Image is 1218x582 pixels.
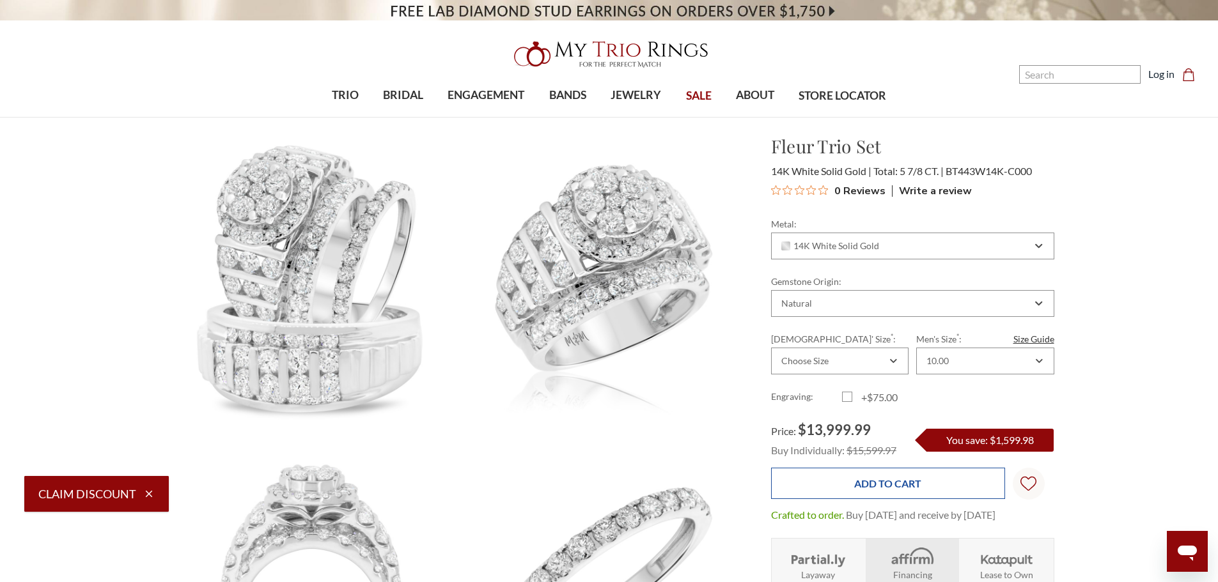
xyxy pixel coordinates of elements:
[458,134,750,425] img: Photo of Fleur 5 7/8 ct tw. Round Cluster Trio Set 14K White Gold [BT443WE-C000]
[977,546,1036,568] img: Katapult
[893,568,932,581] strong: Financing
[771,217,1054,231] label: Metal:
[383,87,423,103] span: BRIDAL
[834,181,886,200] span: 0 Reviews
[771,425,796,437] span: Price:
[537,75,598,116] a: BANDS
[771,290,1054,317] div: Combobox
[847,444,896,456] span: $15,599.97
[397,116,410,118] button: submenu toggle
[771,233,1054,259] div: Combobox
[1182,68,1195,81] svg: cart.cart_preview
[1020,436,1036,532] svg: Wish Lists
[1019,65,1141,84] input: Search and use arrows or TAB to navigate results
[798,421,871,438] span: $13,999.99
[611,87,661,103] span: JEWELRY
[448,87,524,103] span: ENGAGEMENT
[771,165,871,177] span: 14K White Solid Gold
[771,468,1005,499] input: Add to Cart
[320,75,371,116] a: TRIO
[1182,66,1203,82] a: Cart with 0 items
[788,546,848,568] img: Layaway
[24,476,169,512] button: Claim Discount
[549,87,586,103] span: BANDS
[771,275,1054,288] label: Gemstone Origin:
[771,181,886,200] button: Rated 0 out of 5 stars from 0 reviews. Jump to reviews.
[892,185,972,197] div: Write a review
[371,75,435,116] a: BRIDAL
[771,444,845,456] span: Buy Individually:
[771,332,909,346] label: [DEMOGRAPHIC_DATA]' Size :
[673,75,723,117] a: SALE
[598,75,673,116] a: JEWELRY
[507,34,712,75] img: My Trio Rings
[781,298,812,309] div: Natural
[332,87,359,103] span: TRIO
[882,546,942,568] img: Affirm
[781,241,880,251] span: 14K White Solid Gold
[561,116,574,118] button: submenu toggle
[435,75,536,116] a: ENGAGEMENT
[165,134,457,425] img: Photo of Fleur 5 7/8 ct tw. Round Cluster Trio Set 14K White Gold [BT443W-C000]
[736,87,774,103] span: ABOUT
[771,133,1054,160] h1: Fleur Trio Set
[873,165,944,177] span: Total: 5 7/8 CT.
[916,332,1054,346] label: Men's Size :
[846,507,995,523] dd: Buy [DATE] and receive by [DATE]
[946,165,1032,177] span: BT443W14K-C000
[1167,531,1208,572] iframe: Button to launch messaging window
[1013,332,1054,346] a: Size Guide
[1148,66,1175,82] a: Log in
[771,507,844,523] dt: Crafted to order.
[799,88,886,104] span: STORE LOCATOR
[916,348,1054,374] div: Combobox
[946,434,1034,446] span: You save: $1,599.98
[980,568,1033,581] strong: Lease to Own
[842,390,913,405] label: +$75.00
[630,116,643,118] button: submenu toggle
[771,348,909,374] div: Combobox
[771,390,842,405] label: Engraving:
[686,88,712,104] span: SALE
[801,568,835,581] strong: Layaway
[926,356,949,366] div: 10.00
[1013,468,1045,500] a: Wish Lists
[724,75,786,116] a: ABOUT
[749,116,761,118] button: submenu toggle
[786,75,898,117] a: STORE LOCATOR
[480,116,492,118] button: submenu toggle
[781,356,829,366] div: Choose Size
[339,116,352,118] button: submenu toggle
[353,34,864,75] a: My Trio Rings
